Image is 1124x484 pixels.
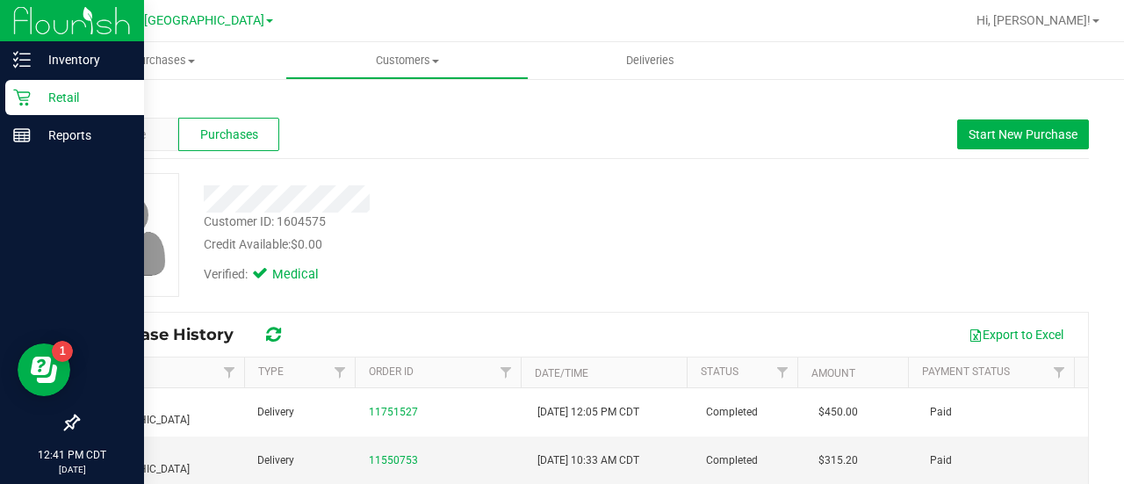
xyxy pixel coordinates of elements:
[18,343,70,396] iframe: Resource center
[31,49,136,70] p: Inventory
[1045,358,1074,387] a: Filter
[272,265,342,285] span: Medical
[969,127,1077,141] span: Start New Purchase
[706,452,758,469] span: Completed
[818,404,858,421] span: $450.00
[602,53,698,69] span: Deliveries
[258,365,284,378] a: Type
[215,358,244,387] a: Filter
[257,404,294,421] span: Delivery
[529,42,772,79] a: Deliveries
[768,358,797,387] a: Filter
[285,42,529,79] a: Customers
[326,358,355,387] a: Filter
[930,404,952,421] span: Paid
[957,119,1089,149] button: Start New Purchase
[369,406,418,418] a: 11751527
[706,404,758,421] span: Completed
[89,395,236,429] span: TX Austin [GEOGRAPHIC_DATA]
[535,367,588,379] a: Date/Time
[8,447,136,463] p: 12:41 PM CDT
[291,237,322,251] span: $0.00
[31,125,136,146] p: Reports
[204,235,696,254] div: Credit Available:
[818,452,858,469] span: $315.20
[204,265,342,285] div: Verified:
[976,13,1091,27] span: Hi, [PERSON_NAME]!
[13,51,31,69] inline-svg: Inventory
[811,367,855,379] a: Amount
[8,463,136,476] p: [DATE]
[52,341,73,362] iframe: Resource center unread badge
[42,42,285,79] a: Purchases
[42,53,285,69] span: Purchases
[85,13,264,28] span: TX Austin [GEOGRAPHIC_DATA]
[957,320,1075,350] button: Export to Excel
[369,454,418,466] a: 11550753
[537,452,639,469] span: [DATE] 10:33 AM CDT
[930,452,952,469] span: Paid
[13,126,31,144] inline-svg: Reports
[91,325,251,344] span: Purchase History
[922,365,1010,378] a: Payment Status
[369,365,414,378] a: Order ID
[257,452,294,469] span: Delivery
[13,89,31,106] inline-svg: Retail
[31,87,136,108] p: Retail
[204,213,326,231] div: Customer ID: 1604575
[89,444,236,477] span: TX Austin [GEOGRAPHIC_DATA]
[286,53,528,69] span: Customers
[492,358,521,387] a: Filter
[537,404,639,421] span: [DATE] 12:05 PM CDT
[701,365,739,378] a: Status
[200,126,258,144] span: Purchases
